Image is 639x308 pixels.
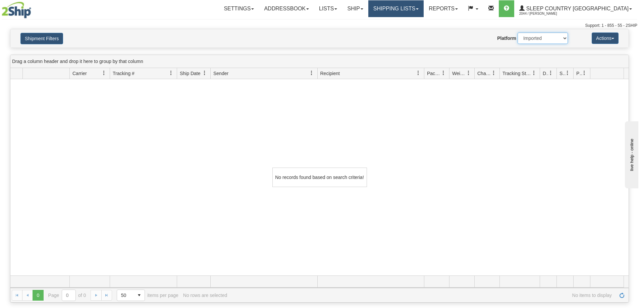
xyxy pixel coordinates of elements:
[562,67,573,79] a: Shipment Issues filter column settings
[576,70,582,77] span: Pickup Status
[438,67,449,79] a: Packages filter column settings
[514,0,637,17] a: Sleep Country [GEOGRAPHIC_DATA] 2044 / [PERSON_NAME]
[502,70,532,77] span: Tracking Status
[427,70,441,77] span: Packages
[624,120,638,188] iframe: chat widget
[525,6,629,11] span: Sleep Country [GEOGRAPHIC_DATA]
[477,70,491,77] span: Charge
[592,33,619,44] button: Actions
[72,70,87,77] span: Carrier
[213,70,228,77] span: Sender
[219,0,259,17] a: Settings
[183,293,227,298] div: No rows are selected
[10,55,629,68] div: grid grouping header
[48,290,86,301] span: Page of 0
[259,0,314,17] a: Addressbook
[272,168,367,187] div: No records found based on search criteria!
[579,67,590,79] a: Pickup Status filter column settings
[413,67,424,79] a: Recipient filter column settings
[320,70,340,77] span: Recipient
[199,67,210,79] a: Ship Date filter column settings
[424,0,463,17] a: Reports
[519,10,570,17] span: 2044 / [PERSON_NAME]
[528,67,540,79] a: Tracking Status filter column settings
[560,70,565,77] span: Shipment Issues
[33,290,43,301] span: Page 0
[463,67,474,79] a: Weight filter column settings
[121,292,130,299] span: 50
[306,67,317,79] a: Sender filter column settings
[165,67,177,79] a: Tracking # filter column settings
[117,290,178,301] span: items per page
[98,67,110,79] a: Carrier filter column settings
[232,293,612,298] span: No items to display
[314,0,342,17] a: Lists
[20,33,63,44] button: Shipment Filters
[543,70,548,77] span: Delivery Status
[180,70,200,77] span: Ship Date
[117,290,145,301] span: Page sizes drop down
[368,0,424,17] a: Shipping lists
[452,70,466,77] span: Weight
[134,290,145,301] span: select
[342,0,368,17] a: Ship
[545,67,556,79] a: Delivery Status filter column settings
[617,290,627,301] a: Refresh
[488,67,499,79] a: Charge filter column settings
[5,6,62,11] div: live help - online
[2,2,31,18] img: logo2044.jpg
[497,35,516,42] label: Platform
[113,70,135,77] span: Tracking #
[2,23,637,28] div: Support: 1 - 855 - 55 - 2SHIP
